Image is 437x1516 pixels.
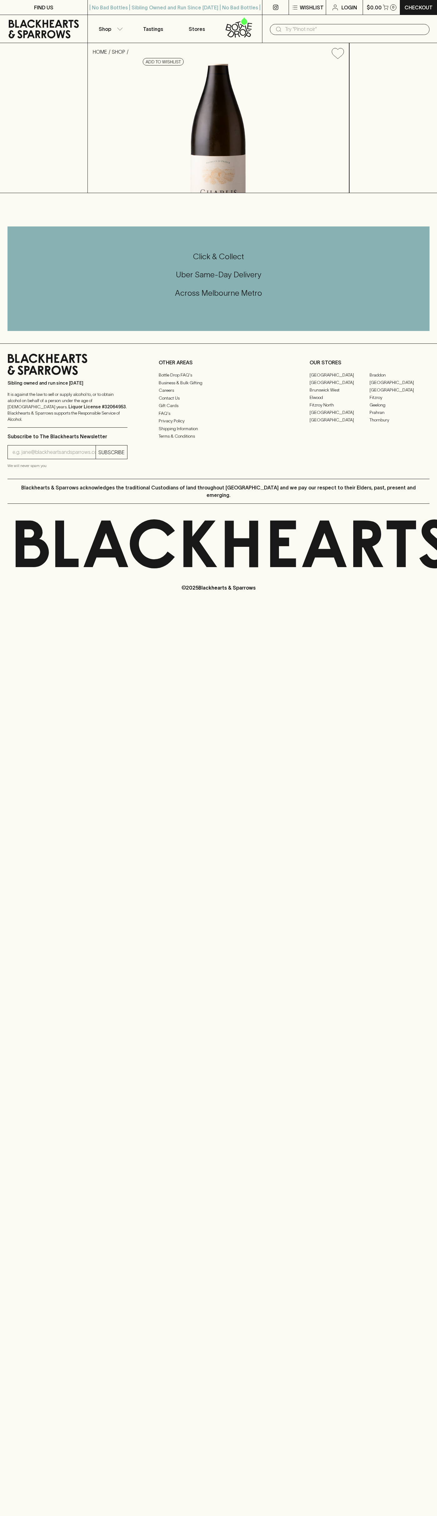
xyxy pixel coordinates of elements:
a: FAQ's [159,410,279,417]
p: OUR STORES [310,359,430,366]
h5: Click & Collect [7,251,430,262]
h5: Uber Same-Day Delivery [7,270,430,280]
p: SUBSCRIBE [98,449,125,456]
a: Careers [159,387,279,394]
a: [GEOGRAPHIC_DATA] [370,379,430,386]
a: Business & Bulk Gifting [159,379,279,386]
strong: Liquor License #32064953 [68,404,126,409]
a: Stores [175,15,219,43]
a: Braddon [370,371,430,379]
h5: Across Melbourne Metro [7,288,430,298]
a: Contact Us [159,394,279,402]
a: [GEOGRAPHIC_DATA] [370,386,430,394]
input: e.g. jane@blackheartsandsparrows.com.au [12,447,96,457]
a: Fitzroy North [310,401,370,409]
a: Shipping Information [159,425,279,432]
p: It is against the law to sell or supply alcohol to, or to obtain alcohol on behalf of a person un... [7,391,127,422]
a: [GEOGRAPHIC_DATA] [310,416,370,424]
div: Call to action block [7,226,430,331]
a: Prahran [370,409,430,416]
p: Blackhearts & Sparrows acknowledges the traditional Custodians of land throughout [GEOGRAPHIC_DAT... [12,484,425,499]
input: Try "Pinot noir" [285,24,425,34]
button: SUBSCRIBE [96,445,127,459]
p: Sibling owned and run since [DATE] [7,380,127,386]
a: HOME [93,49,107,55]
p: Login [341,4,357,11]
p: Subscribe to The Blackhearts Newsletter [7,433,127,440]
p: Wishlist [300,4,324,11]
a: [GEOGRAPHIC_DATA] [310,409,370,416]
button: Add to wishlist [329,46,346,61]
a: Gift Cards [159,402,279,410]
button: Shop [88,15,132,43]
a: Privacy Policy [159,417,279,425]
p: Tastings [143,25,163,33]
img: 40625.png [88,64,349,193]
p: We will never spam you [7,463,127,469]
a: [GEOGRAPHIC_DATA] [310,371,370,379]
a: Geelong [370,401,430,409]
a: Bottle Drop FAQ's [159,372,279,379]
p: FIND US [34,4,53,11]
a: Brunswick West [310,386,370,394]
a: Thornbury [370,416,430,424]
p: $0.00 [367,4,382,11]
a: Elwood [310,394,370,401]
p: OTHER AREAS [159,359,279,366]
button: Add to wishlist [143,58,184,66]
p: Shop [99,25,111,33]
a: [GEOGRAPHIC_DATA] [310,379,370,386]
p: Checkout [405,4,433,11]
a: Fitzroy [370,394,430,401]
p: Stores [189,25,205,33]
a: SHOP [112,49,125,55]
a: Tastings [131,15,175,43]
a: Terms & Conditions [159,433,279,440]
p: 0 [392,6,395,9]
